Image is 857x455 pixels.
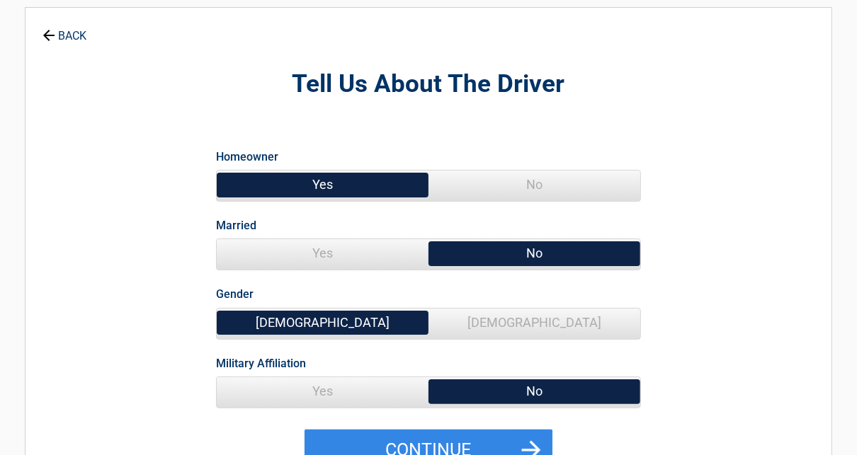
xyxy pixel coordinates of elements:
[217,377,428,405] span: Yes
[428,171,640,199] span: No
[428,309,640,337] span: [DEMOGRAPHIC_DATA]
[217,309,428,337] span: [DEMOGRAPHIC_DATA]
[428,239,640,267] span: No
[216,216,256,235] label: Married
[103,68,754,101] h2: Tell Us About The Driver
[216,354,306,373] label: Military Affiliation
[217,171,428,199] span: Yes
[217,239,428,267] span: Yes
[428,377,640,405] span: No
[216,147,278,166] label: Homeowner
[216,284,254,304] label: Gender
[40,17,89,42] a: BACK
